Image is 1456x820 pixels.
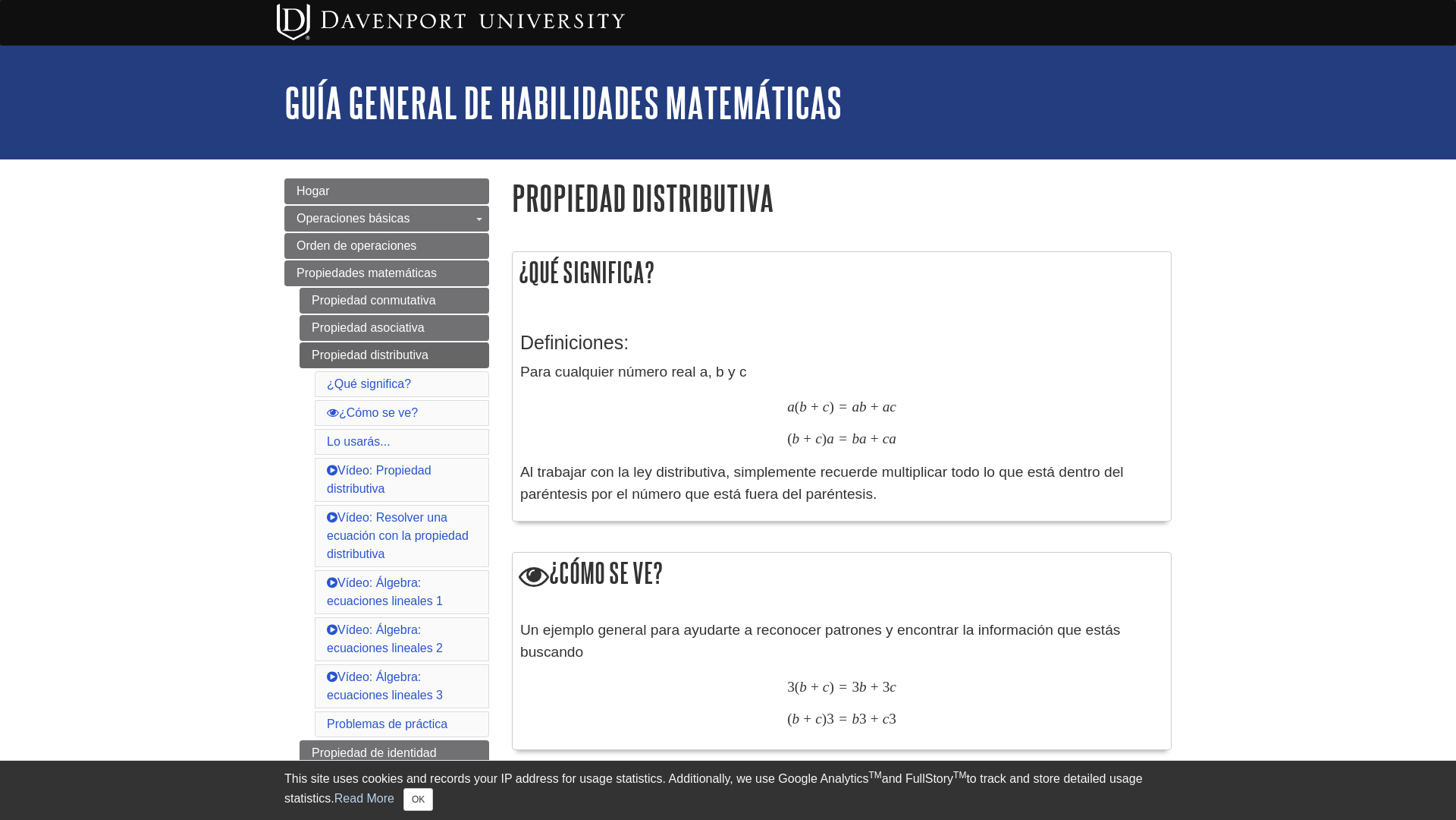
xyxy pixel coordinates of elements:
a: Vídeo: Propiedad distributiva [327,464,431,495]
span: b [852,430,859,447]
span: 3 [787,678,795,695]
a: Propiedad distributiva [300,342,489,368]
sup: TM [868,770,881,781]
a: Propiedad asociativa [300,315,489,341]
span: c [823,678,830,695]
span: b [859,398,867,415]
span: + [803,710,811,727]
span: a [827,430,834,447]
a: Hogar [284,178,489,204]
span: Hogar [297,184,330,197]
span: ) [822,710,827,727]
span: = [839,430,847,447]
span: b [792,710,800,727]
span: c [883,710,890,727]
a: Vídeo: Álgebra: ecuaciones lineales 1 [327,576,443,607]
span: b [792,430,800,447]
span: ) [822,430,827,447]
span: + [811,398,819,415]
span: c [815,710,822,727]
a: Orden de operaciones [284,233,489,259]
span: b [852,710,859,727]
span: 3 [859,710,867,727]
p: Para cualquier número real a, b y c Al trabajar con la ley distributiva, simplemente recuerde mul... [520,361,1163,506]
h3: Definiciones: [520,332,1163,354]
span: ) [829,678,833,695]
span: + [871,430,879,447]
span: a [787,398,795,415]
span: c [823,398,830,415]
span: b [799,398,807,415]
h2: ¿Cómo se ve? [513,553,1171,596]
span: ( [795,398,799,415]
span: c [890,398,896,415]
span: = [839,710,847,727]
span: ( [787,710,792,727]
span: ( [787,430,792,447]
a: Propiedad conmutativa [300,288,489,314]
span: a [859,430,867,447]
span: c [815,430,822,447]
sup: TM [953,770,966,781]
div: This site uses cookies and records your IP address for usage statistics. Additionally, we use Goo... [284,770,1172,811]
span: b [859,678,867,695]
h1: Propiedad distributiva [512,178,1172,217]
a: Propiedades matemáticas [284,260,489,286]
span: Operaciones básicas [297,212,409,225]
a: Problemas de práctica [327,717,447,730]
span: c [883,430,890,447]
span: 3 [852,678,859,695]
span: = [839,398,847,415]
img: Davenport University [277,4,625,40]
button: Close [403,788,433,811]
span: + [803,430,811,447]
a: Vídeo: Álgebra: ecuaciones lineales 3 [327,670,443,702]
span: Orden de operaciones [297,239,416,252]
span: + [871,710,879,727]
p: Un ejemplo general para ayudarte a reconocer patrones y encontrar la información que estás buscando [520,620,1163,664]
span: + [871,398,879,415]
a: Operaciones básicas [284,206,489,232]
span: c [890,678,896,695]
span: 3 [883,678,890,695]
a: Vídeo: Álgebra: ecuaciones lineales 2 [327,623,443,654]
span: + [871,678,879,695]
span: ( [795,678,799,695]
span: = [839,678,847,695]
h2: ¿Qué significa? [513,252,1171,292]
span: 3 [827,710,834,727]
span: b [799,678,807,695]
span: 3 [889,710,896,727]
span: ) [829,398,833,415]
span: a [889,430,896,447]
span: Propiedades matemáticas [297,266,437,279]
a: ¿Cómo se ve? [327,406,418,419]
span: + [811,678,819,695]
span: a [883,398,890,415]
a: ¿Qué significa? [327,377,411,390]
a: Lo usarás... [327,435,391,448]
a: Propiedad de identidad [300,740,489,766]
a: Guía general de habilidades matemáticas [284,79,842,126]
a: Read More [334,792,394,805]
span: a [852,398,859,415]
a: Vídeo: Resolver una ecuación con la propiedad distributiva [327,511,469,560]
